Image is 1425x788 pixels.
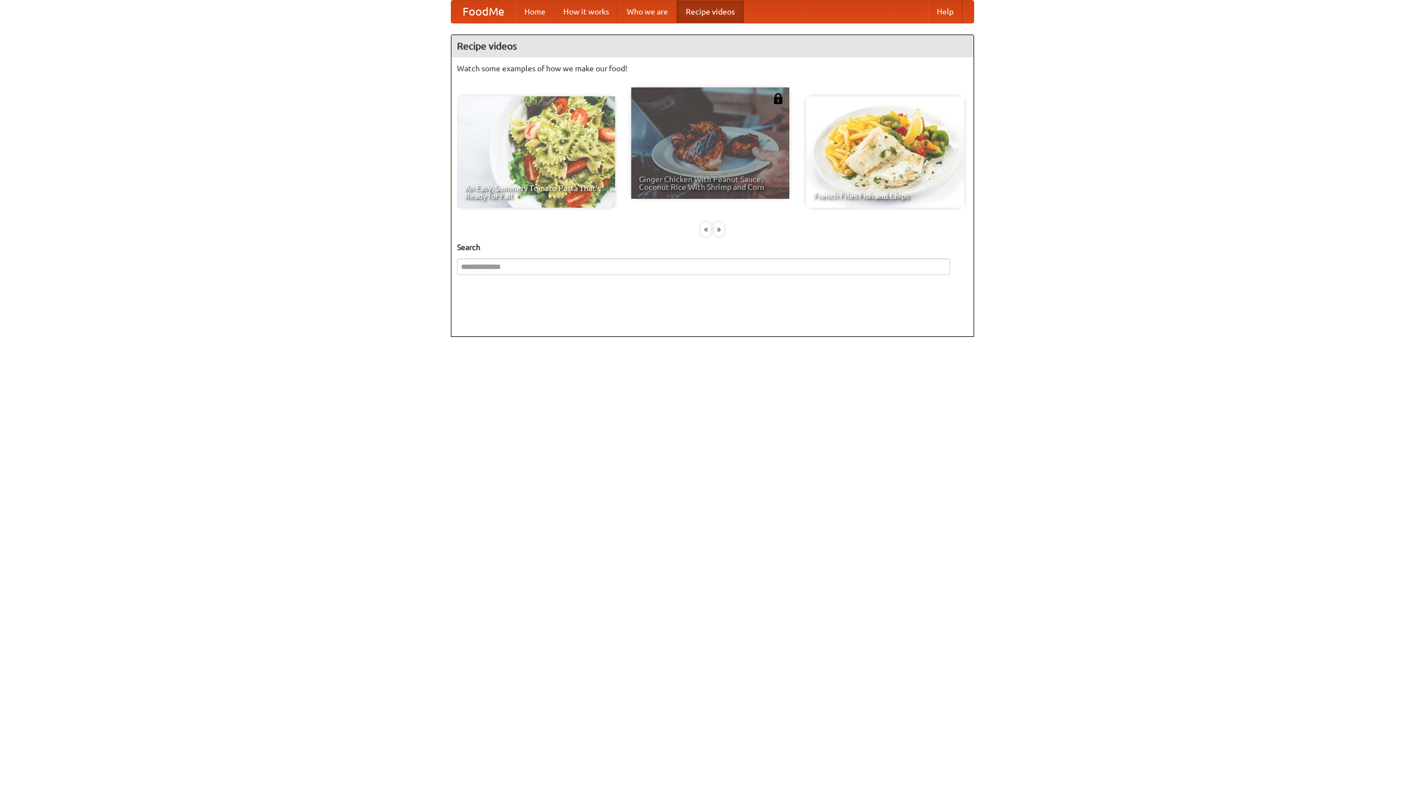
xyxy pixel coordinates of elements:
[677,1,744,23] a: Recipe videos
[814,192,956,200] span: French Fries Fish and Chips
[554,1,618,23] a: How it works
[773,93,784,104] img: 483408.png
[457,63,968,74] p: Watch some examples of how we make our food!
[701,222,711,236] div: «
[618,1,677,23] a: Who we are
[806,96,964,208] a: French Fries Fish and Chips
[515,1,554,23] a: Home
[457,96,615,208] a: An Easy, Summery Tomato Pasta That's Ready for Fall
[714,222,724,236] div: »
[928,1,962,23] a: Help
[451,1,515,23] a: FoodMe
[457,242,968,253] h5: Search
[451,35,974,57] h4: Recipe videos
[465,184,607,200] span: An Easy, Summery Tomato Pasta That's Ready for Fall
